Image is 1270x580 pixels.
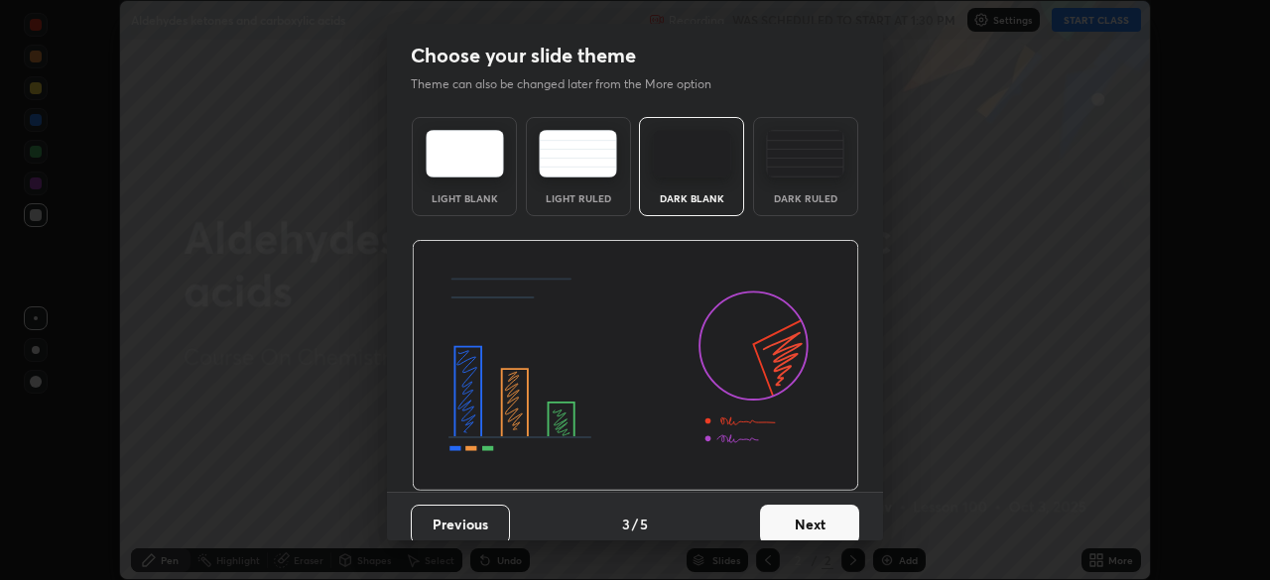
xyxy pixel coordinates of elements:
p: Theme can also be changed later from the More option [411,75,732,93]
div: Dark Blank [652,193,731,203]
img: darkThemeBanner.d06ce4a2.svg [412,240,859,492]
img: lightRuledTheme.5fabf969.svg [539,130,617,177]
h2: Choose your slide theme [411,43,636,68]
h4: 3 [622,514,630,534]
h4: 5 [640,514,648,534]
h4: / [632,514,638,534]
button: Next [760,505,859,544]
div: Light Ruled [539,193,618,203]
div: Dark Ruled [766,193,845,203]
img: darkTheme.f0cc69e5.svg [653,130,731,177]
img: lightTheme.e5ed3b09.svg [426,130,504,177]
div: Light Blank [425,193,504,203]
img: darkRuledTheme.de295e13.svg [766,130,844,177]
button: Previous [411,505,510,544]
